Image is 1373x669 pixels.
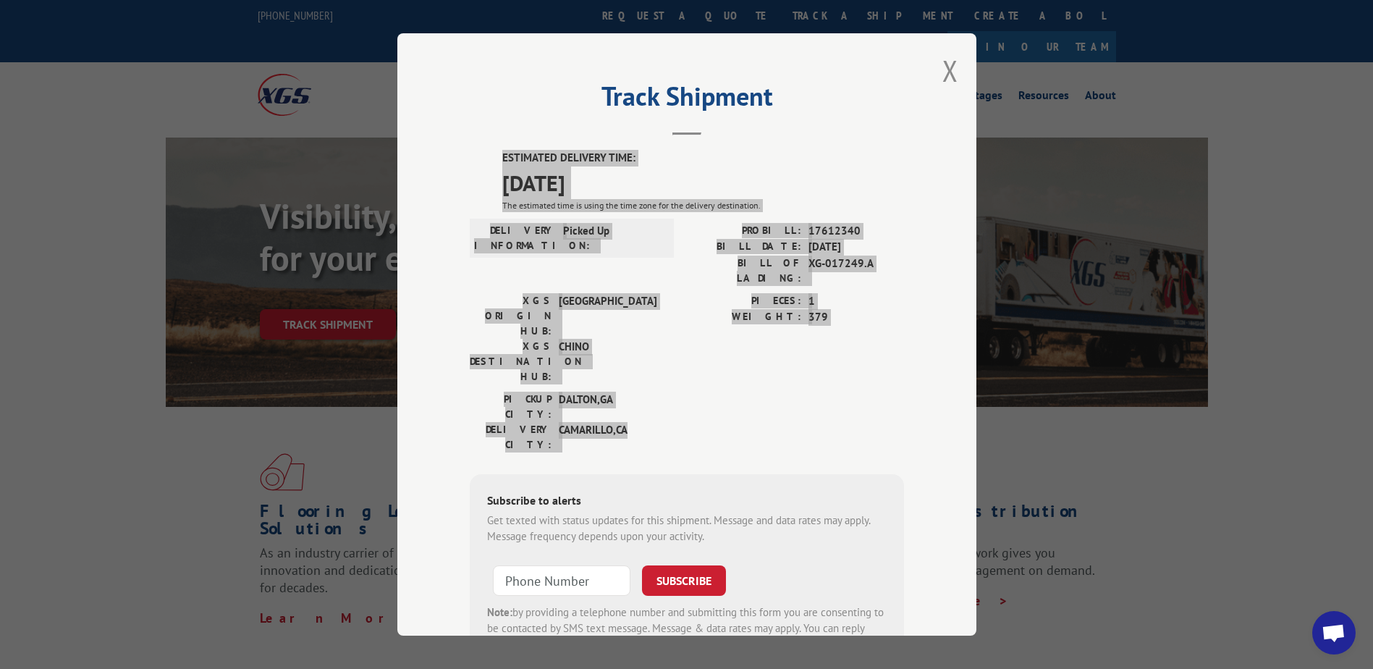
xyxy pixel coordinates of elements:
[559,339,656,384] span: CHINO
[487,605,512,619] strong: Note:
[470,86,904,114] h2: Track Shipment
[493,565,630,596] input: Phone Number
[487,492,887,513] div: Subscribe to alerts
[502,167,904,199] span: [DATE]
[808,239,904,256] span: [DATE]
[563,223,661,253] span: Picked Up
[808,293,904,310] span: 1
[470,392,552,422] label: PICKUP CITY:
[487,605,887,654] div: by providing a telephone number and submitting this form you are consenting to be contacted by SM...
[470,422,552,453] label: DELIVERY CITY:
[559,422,656,453] span: CAMARILLO , CA
[559,293,656,339] span: [GEOGRAPHIC_DATA]
[474,223,556,253] label: DELIVERY INFORMATION:
[808,309,904,326] span: 379
[642,565,726,596] button: SUBSCRIBE
[687,239,801,256] label: BILL DATE:
[942,51,958,90] button: Close modal
[559,392,656,422] span: DALTON , GA
[687,293,801,310] label: PIECES:
[687,256,801,286] label: BILL OF LADING:
[1312,611,1356,655] div: Open chat
[470,293,552,339] label: XGS ORIGIN HUB:
[502,199,904,212] div: The estimated time is using the time zone for the delivery destination.
[487,513,887,545] div: Get texted with status updates for this shipment. Message and data rates may apply. Message frequ...
[808,223,904,240] span: 17612340
[470,339,552,384] label: XGS DESTINATION HUB:
[808,256,904,286] span: XG-017249.A
[687,223,801,240] label: PROBILL:
[687,309,801,326] label: WEIGHT:
[502,150,904,167] label: ESTIMATED DELIVERY TIME:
